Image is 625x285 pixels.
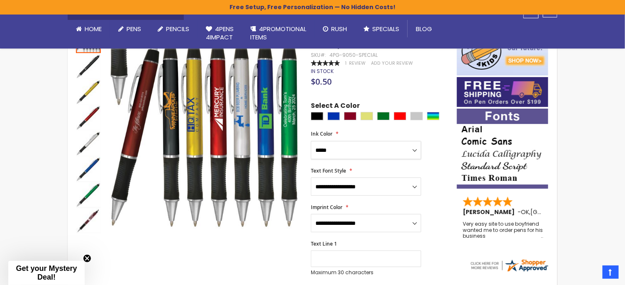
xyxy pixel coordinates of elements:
a: 4pens.com certificate URL [469,268,549,275]
a: 4PROMOTIONALITEMS [242,20,315,47]
a: Pens [110,20,149,38]
img: The Barton Custom Pens Special Offer [76,105,101,130]
span: 4Pens 4impact [206,24,234,41]
a: Home [68,20,110,38]
img: Free shipping on orders over $199 [457,77,548,107]
button: Close teaser [83,254,91,263]
div: Black [311,112,323,120]
span: In stock [311,68,334,75]
img: font-personalization-examples [457,109,548,189]
a: 1 Review [345,60,367,66]
img: The Barton Custom Pens Special Offer [76,157,101,182]
strong: SKU [311,51,326,58]
span: [GEOGRAPHIC_DATA] [530,208,591,216]
span: Rush [331,24,347,33]
img: The Barton Custom Pens Special Offer [76,131,101,156]
div: Very easy site to use boyfriend wanted me to order pens for his business [463,221,543,239]
div: Gold [361,112,373,120]
span: Pens [127,24,141,33]
span: - , [518,208,591,216]
div: Blue [327,112,340,120]
div: The Barton Custom Pens Special Offer [76,79,102,105]
img: The Barton Custom Pens Special Offer [110,39,300,229]
a: Blog [408,20,440,38]
p: Maximum 30 characters [311,269,421,276]
div: 100% [311,60,340,66]
div: Get your Mystery Deal!Close teaser [8,261,85,285]
a: Specials [355,20,408,38]
a: 4Pens4impact [198,20,242,47]
span: Text Line 1 [311,240,337,247]
a: Add Your Review [371,60,413,66]
span: OK [521,208,529,216]
a: Pencils [149,20,198,38]
div: Assorted [427,112,439,120]
span: 1 [345,60,347,66]
div: The Barton Custom Pens Special Offer [76,130,102,156]
span: Select A Color [311,101,360,112]
span: Ink Color [311,130,332,137]
span: [PERSON_NAME] [463,208,518,216]
img: 4pens.com widget logo [469,258,549,273]
img: The Barton Custom Pens Special Offer [76,208,101,233]
a: Rush [315,20,355,38]
img: 4pens 4 kids [457,27,548,76]
div: The Barton Custom Pens Special Offer [76,53,102,79]
div: Availability [311,68,334,75]
span: 4PROMOTIONAL ITEMS [250,24,306,41]
a: Top [603,266,619,279]
span: $0.50 [311,76,332,87]
img: The Barton Custom Pens Special Offer [76,183,101,207]
div: The Barton Custom Pens Special Offer [76,156,102,182]
span: Text Font Style [311,167,346,174]
div: The Barton Custom Pens Special Offer [76,182,102,207]
div: Green [377,112,390,120]
div: Red [394,112,406,120]
img: The Barton Custom Pens Special Offer [76,80,101,105]
span: Blog [416,24,432,33]
span: Specials [372,24,399,33]
span: Pencils [166,24,189,33]
div: 4PG-9050-SPECIAL [330,52,378,58]
img: The Barton Custom Pens Special Offer [76,54,101,79]
span: Imprint Color [311,204,342,211]
span: Home [85,24,102,33]
div: Silver [410,112,423,120]
span: Review [349,60,366,66]
div: The Barton Custom Pens Special Offer [76,105,102,130]
div: Burgundy [344,112,356,120]
span: Get your Mystery Deal! [16,264,77,281]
